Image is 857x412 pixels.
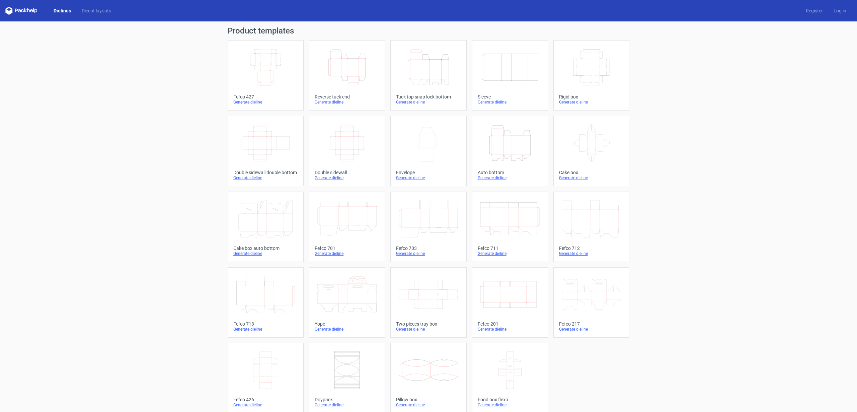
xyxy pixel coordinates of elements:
[233,397,298,402] div: Fefco 426
[315,327,379,332] div: Generate dieline
[309,116,385,186] a: Double sidewallGenerate dieline
[396,246,461,251] div: Fefco 703
[309,40,385,111] a: Reverse tuck endGenerate dieline
[478,170,542,175] div: Auto bottom
[228,267,304,338] a: Fefco 713Generate dieline
[48,7,76,14] a: Dielines
[478,397,542,402] div: Food box flexo
[478,246,542,251] div: Fefco 711
[553,40,629,111] a: Rigid boxGenerate dieline
[309,192,385,262] a: Fefco 701Generate dieline
[559,251,624,256] div: Generate dieline
[472,192,548,262] a: Fefco 711Generate dieline
[559,246,624,251] div: Fefco 712
[228,192,304,262] a: Cake box auto bottomGenerate dieline
[233,251,298,256] div: Generate dieline
[478,94,542,99] div: Sleeve
[233,402,298,408] div: Generate dieline
[315,321,379,327] div: Yope
[315,246,379,251] div: Fefco 701
[396,397,461,402] div: Pillow box
[396,402,461,408] div: Generate dieline
[390,192,466,262] a: Fefco 703Generate dieline
[472,116,548,186] a: Auto bottomGenerate dieline
[390,116,466,186] a: EnvelopeGenerate dieline
[553,192,629,262] a: Fefco 712Generate dieline
[233,170,298,175] div: Double sidewall double bottom
[315,402,379,408] div: Generate dieline
[228,27,629,35] h1: Product templates
[478,175,542,181] div: Generate dieline
[478,99,542,105] div: Generate dieline
[396,321,461,327] div: Two pieces tray box
[559,170,624,175] div: Cake box
[559,327,624,332] div: Generate dieline
[396,99,461,105] div: Generate dieline
[233,94,298,99] div: Fefco 427
[478,251,542,256] div: Generate dieline
[559,175,624,181] div: Generate dieline
[233,99,298,105] div: Generate dieline
[228,40,304,111] a: Fefco 427Generate dieline
[396,170,461,175] div: Envelope
[396,175,461,181] div: Generate dieline
[233,327,298,332] div: Generate dieline
[233,321,298,327] div: Fefco 713
[553,267,629,338] a: Fefco 217Generate dieline
[315,170,379,175] div: Double sidewall
[390,267,466,338] a: Two pieces tray boxGenerate dieline
[76,7,116,14] a: Diecut layouts
[800,7,828,14] a: Register
[478,327,542,332] div: Generate dieline
[553,116,629,186] a: Cake boxGenerate dieline
[396,327,461,332] div: Generate dieline
[478,402,542,408] div: Generate dieline
[396,251,461,256] div: Generate dieline
[315,175,379,181] div: Generate dieline
[233,246,298,251] div: Cake box auto bottom
[828,7,852,14] a: Log in
[315,397,379,402] div: Doypack
[472,40,548,111] a: SleeveGenerate dieline
[233,175,298,181] div: Generate dieline
[309,267,385,338] a: YopeGenerate dieline
[478,321,542,327] div: Fefco 201
[390,40,466,111] a: Tuck top snap lock bottomGenerate dieline
[396,94,461,99] div: Tuck top snap lock bottom
[315,94,379,99] div: Reverse tuck end
[472,267,548,338] a: Fefco 201Generate dieline
[559,99,624,105] div: Generate dieline
[559,94,624,99] div: Rigid box
[228,116,304,186] a: Double sidewall double bottomGenerate dieline
[559,321,624,327] div: Fefco 217
[315,99,379,105] div: Generate dieline
[315,251,379,256] div: Generate dieline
